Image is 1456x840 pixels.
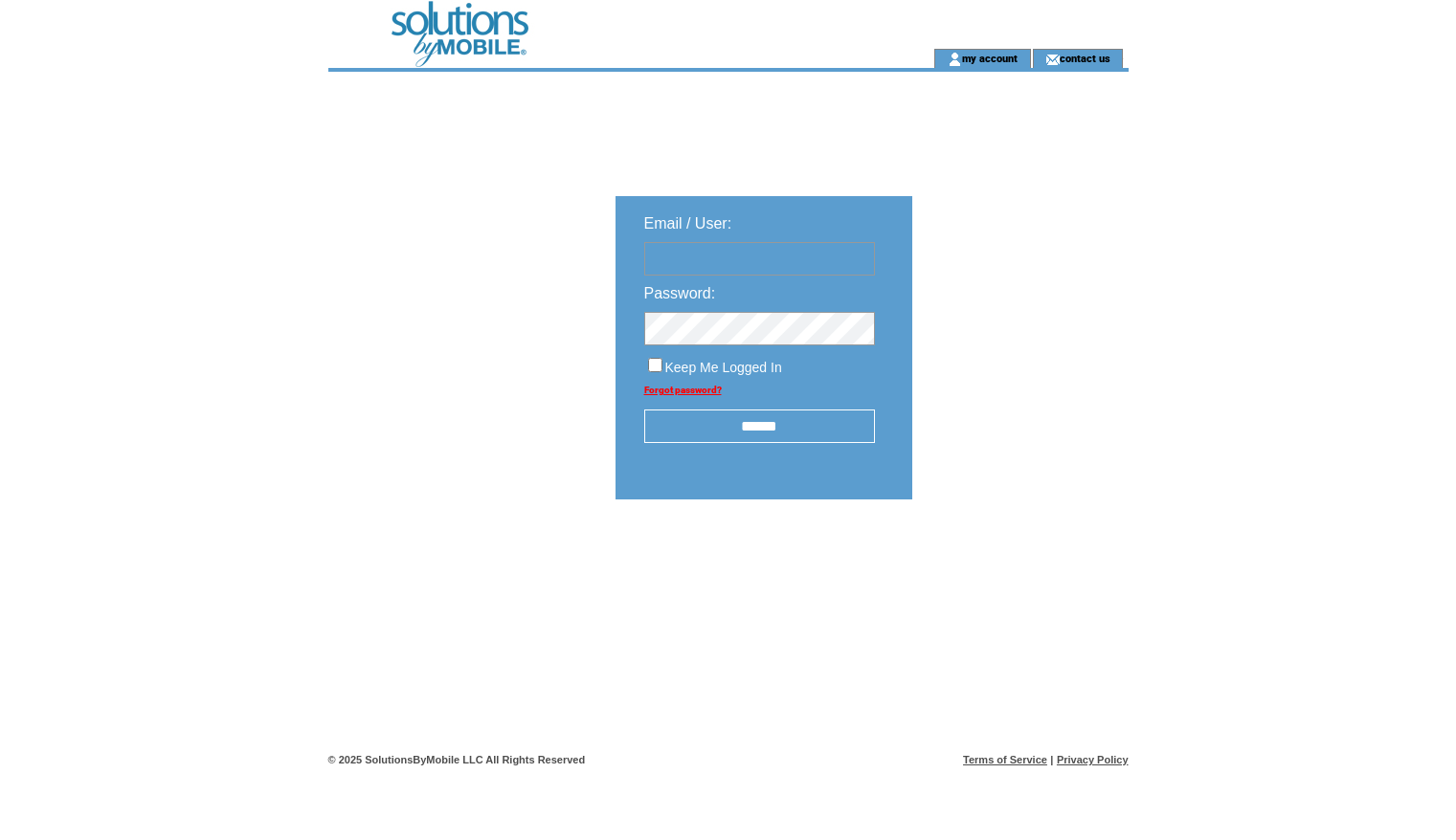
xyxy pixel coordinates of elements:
[963,754,1047,765] a: Terms of Service
[665,360,782,375] span: Keep Me Logged In
[1050,754,1053,765] span: |
[962,52,1018,64] a: my account
[1060,52,1110,64] a: contact us
[644,385,722,395] a: Forgot password?
[1045,52,1060,67] img: contact_us_icon.gif
[948,52,962,67] img: account_icon.gif
[644,215,732,232] span: Email / User:
[328,754,586,765] span: © 2025 SolutionsByMobile LLC All Rights Reserved
[644,285,716,301] span: Password:
[1057,754,1129,765] a: Privacy Policy
[968,547,1064,571] img: transparent.png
